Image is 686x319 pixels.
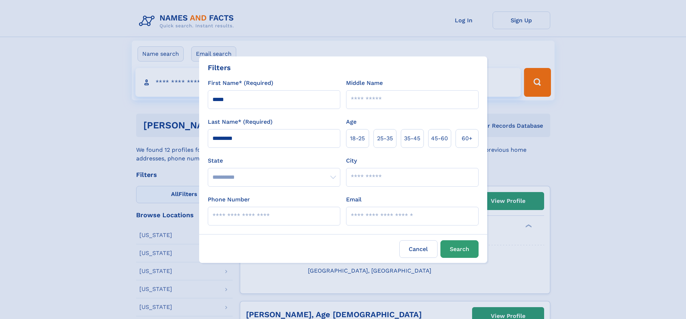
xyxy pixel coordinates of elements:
[346,118,357,126] label: Age
[404,134,420,143] span: 35‑45
[346,156,357,165] label: City
[431,134,448,143] span: 45‑60
[462,134,472,143] span: 60+
[208,195,250,204] label: Phone Number
[377,134,393,143] span: 25‑35
[346,79,383,87] label: Middle Name
[208,62,231,73] div: Filters
[399,240,438,258] label: Cancel
[208,156,340,165] label: State
[350,134,365,143] span: 18‑25
[440,240,479,258] button: Search
[208,79,273,87] label: First Name* (Required)
[346,195,362,204] label: Email
[208,118,273,126] label: Last Name* (Required)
